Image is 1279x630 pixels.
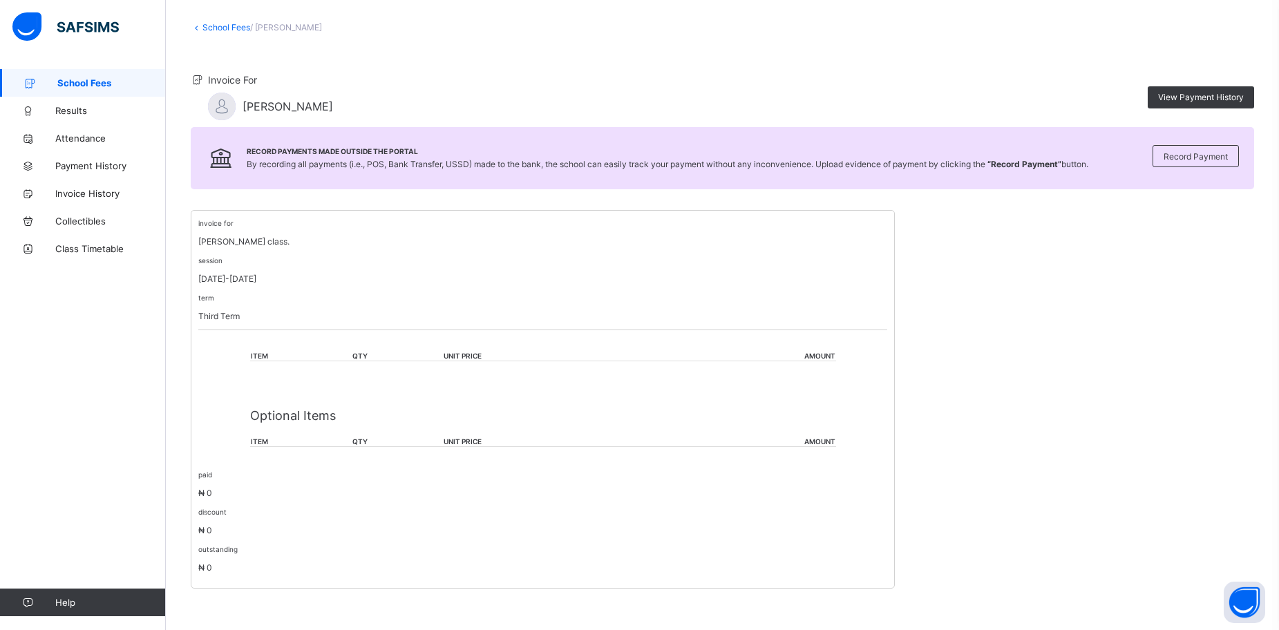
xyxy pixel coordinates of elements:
[1158,92,1244,102] span: View Payment History
[443,351,659,361] th: unit price
[250,408,836,423] p: Optional Items
[198,311,887,321] p: Third Term
[55,188,166,199] span: Invoice History
[198,294,214,302] small: term
[198,508,227,516] small: discount
[208,74,257,86] span: Invoice For
[1164,151,1228,162] span: Record Payment
[658,437,835,447] th: amount
[198,470,212,479] small: paid
[55,216,166,227] span: Collectibles
[55,597,165,608] span: Help
[247,159,1088,169] span: By recording all payments (i.e., POS, Bank Transfer, USSD) made to the bank, the school can easil...
[57,77,166,88] span: School Fees
[443,437,659,447] th: unit price
[198,525,212,535] span: ₦ 0
[987,159,1061,169] b: “Record Payment”
[352,437,442,447] th: qty
[198,219,234,227] small: invoice for
[55,243,166,254] span: Class Timetable
[12,12,119,41] img: safsims
[198,236,887,247] p: [PERSON_NAME] class.
[1224,582,1265,623] button: Open asap
[198,562,212,573] span: ₦ 0
[658,351,835,361] th: amount
[250,437,352,447] th: item
[198,256,222,265] small: session
[250,22,322,32] span: / [PERSON_NAME]
[198,274,887,284] p: [DATE]-[DATE]
[55,133,166,144] span: Attendance
[250,351,352,361] th: item
[202,22,250,32] a: School Fees
[243,99,333,113] span: [PERSON_NAME]
[55,160,166,171] span: Payment History
[198,488,212,498] span: ₦ 0
[247,147,1088,155] span: Record Payments Made Outside the Portal
[198,545,238,553] small: outstanding
[55,105,166,116] span: Results
[352,351,442,361] th: qty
